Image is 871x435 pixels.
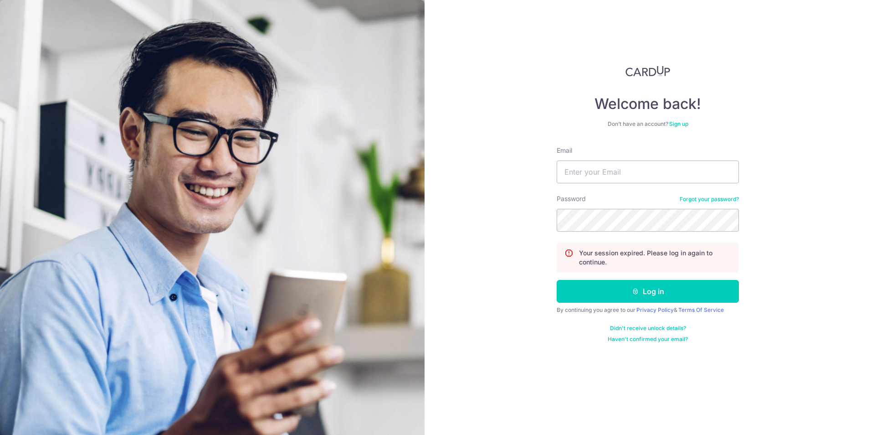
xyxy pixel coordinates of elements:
a: Privacy Policy [636,306,674,313]
div: Don’t have an account? [557,120,739,128]
p: Your session expired. Please log in again to continue. [579,249,731,267]
button: Log in [557,280,739,303]
input: Enter your Email [557,161,739,183]
label: Password [557,194,586,203]
img: CardUp Logo [625,66,670,77]
div: By continuing you agree to our & [557,306,739,314]
a: Haven't confirmed your email? [608,336,688,343]
label: Email [557,146,572,155]
a: Forgot your password? [680,196,739,203]
a: Terms Of Service [678,306,724,313]
a: Sign up [669,120,688,127]
a: Didn't receive unlock details? [610,325,686,332]
h4: Welcome back! [557,95,739,113]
